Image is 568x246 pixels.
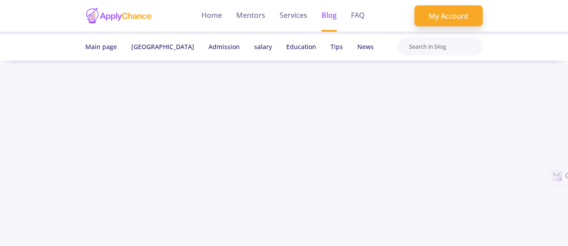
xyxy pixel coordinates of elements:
a: News [357,42,374,51]
a: Tips [330,42,343,51]
a: My Account [414,5,483,27]
a: [GEOGRAPHIC_DATA] [131,42,194,51]
input: Search in blog [408,41,482,53]
span: Main page [85,42,117,51]
a: Education [286,42,316,51]
a: salary [254,42,272,51]
a: Admission [209,42,240,51]
img: applychance logo [85,7,152,25]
